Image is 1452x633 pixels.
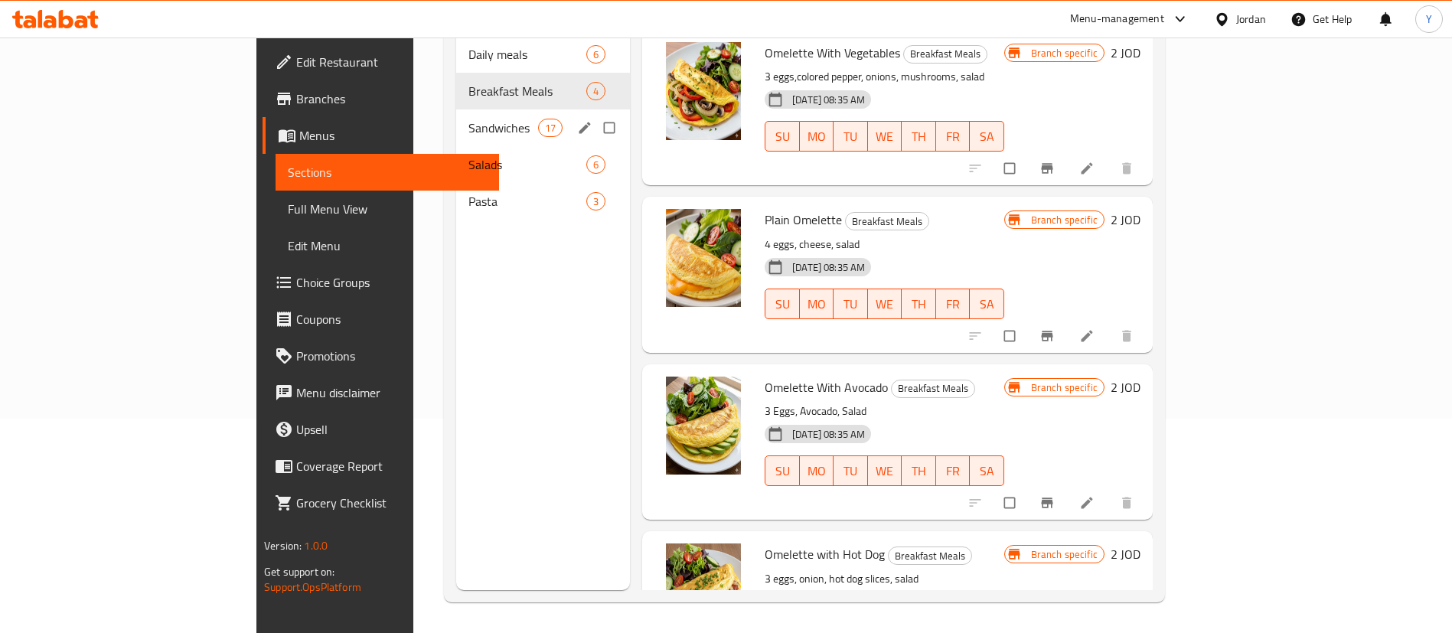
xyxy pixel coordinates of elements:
[942,293,964,315] span: FR
[456,73,631,109] div: Breakfast Meals4
[834,455,868,486] button: TU
[772,293,793,315] span: SU
[834,289,868,319] button: TU
[276,154,499,191] a: Sections
[1111,209,1140,230] h6: 2 JOD
[902,455,936,486] button: TH
[1025,380,1104,395] span: Branch specific
[765,543,885,566] span: Omelette with Hot Dog
[587,158,605,172] span: 6
[868,289,902,319] button: WE
[846,213,928,230] span: Breakfast Meals
[976,460,998,482] span: SA
[587,84,605,99] span: 4
[456,183,631,220] div: Pasta3
[1025,547,1104,562] span: Branch specific
[468,192,586,210] span: Pasta
[456,109,631,146] div: Sandwiches17edit
[976,293,998,315] span: SA
[468,119,538,137] span: Sandwiches
[296,383,487,402] span: Menu disclaimer
[936,455,971,486] button: FR
[942,460,964,482] span: FR
[296,53,487,71] span: Edit Restaurant
[1110,152,1147,185] button: delete
[995,321,1027,351] span: Select to update
[468,45,586,64] span: Daily meals
[765,289,799,319] button: SU
[765,235,1003,254] p: 4 eggs, cheese, salad
[765,569,1003,589] p: 3 eggs, onion, hot dog slices, salad
[263,44,499,80] a: Edit Restaurant
[891,380,975,398] div: Breakfast Meals
[468,82,586,100] span: Breakfast Meals
[1079,161,1098,176] a: Edit menu item
[1426,11,1432,28] span: Y
[845,212,929,230] div: Breakfast Meals
[874,126,896,148] span: WE
[840,460,862,482] span: TU
[800,121,834,152] button: MO
[1070,10,1164,28] div: Menu-management
[1025,213,1104,227] span: Branch specific
[765,376,888,399] span: Omelette With Avocado
[908,126,930,148] span: TH
[1111,42,1140,64] h6: 2 JOD
[263,485,499,521] a: Grocery Checklist
[970,455,1004,486] button: SA
[276,191,499,227] a: Full Menu View
[786,93,871,107] span: [DATE] 08:35 AM
[840,293,862,315] span: TU
[1030,319,1067,353] button: Branch-specific-item
[800,289,834,319] button: MO
[654,377,752,475] img: Omelette With Avocado
[586,82,605,100] div: items
[765,121,799,152] button: SU
[936,289,971,319] button: FR
[902,289,936,319] button: TH
[995,488,1027,517] span: Select to update
[765,455,799,486] button: SU
[575,118,598,138] button: edit
[299,126,487,145] span: Menus
[806,293,828,315] span: MO
[456,36,631,73] div: Daily meals6
[806,460,828,482] span: MO
[296,457,487,475] span: Coverage Report
[264,577,361,597] a: Support.OpsPlatform
[786,427,871,442] span: [DATE] 08:35 AM
[654,42,752,140] img: Omelette With Vegetables
[288,163,487,181] span: Sections
[304,536,328,556] span: 1.0.0
[456,30,631,226] nav: Menu sections
[908,460,930,482] span: TH
[456,146,631,183] div: Salads6
[264,562,334,582] span: Get support on:
[296,347,487,365] span: Promotions
[263,374,499,411] a: Menu disclaimer
[263,448,499,485] a: Coverage Report
[263,338,499,374] a: Promotions
[1110,486,1147,520] button: delete
[806,126,828,148] span: MO
[586,192,605,210] div: items
[587,194,605,209] span: 3
[263,411,499,448] a: Upsell
[772,460,793,482] span: SU
[1030,152,1067,185] button: Branch-specific-item
[840,126,862,148] span: TU
[868,455,902,486] button: WE
[942,126,964,148] span: FR
[263,301,499,338] a: Coupons
[772,126,793,148] span: SU
[889,547,971,565] span: Breakfast Meals
[902,121,936,152] button: TH
[800,455,834,486] button: MO
[834,121,868,152] button: TU
[586,155,605,174] div: items
[1079,328,1098,344] a: Edit menu item
[888,547,972,565] div: Breakfast Meals
[874,460,896,482] span: WE
[468,155,586,174] span: Salads
[868,121,902,152] button: WE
